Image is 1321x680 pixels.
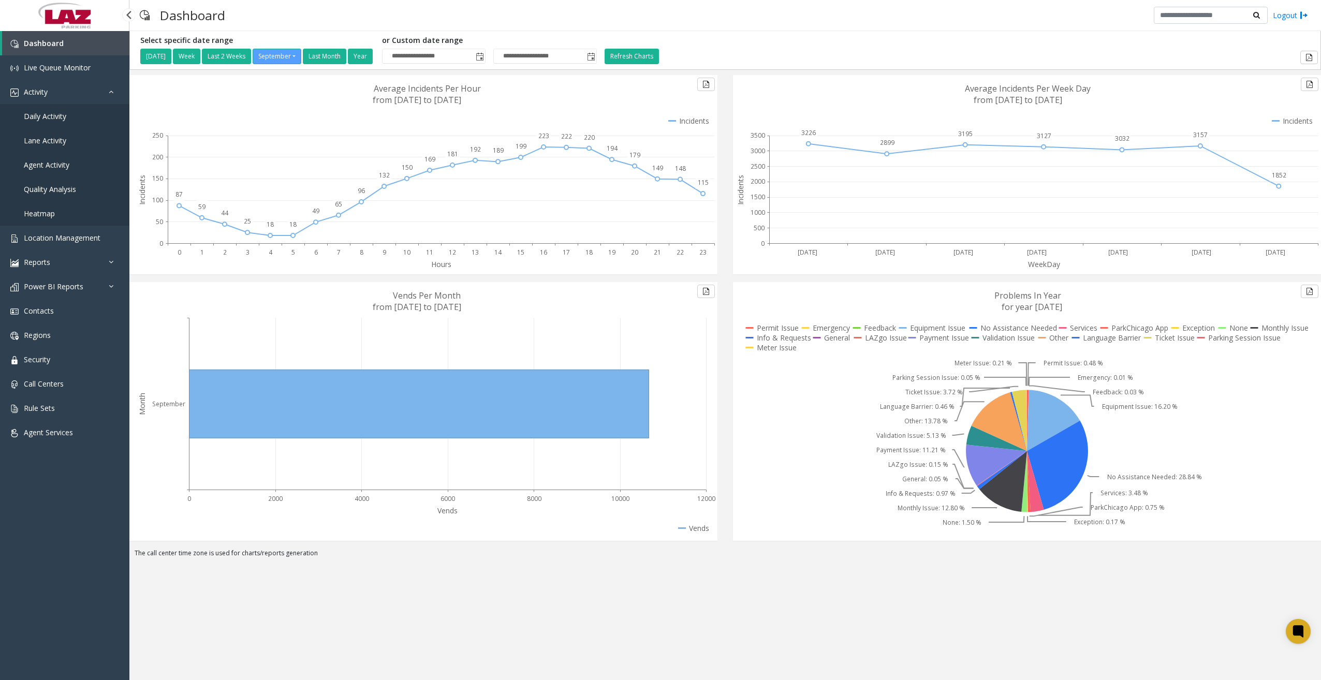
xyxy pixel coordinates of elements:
text: 13 [472,248,479,257]
text: 22 [677,248,684,257]
text: 200 [152,153,163,161]
text: 49 [312,206,319,215]
text: ParkChicago App: 0.75 % [1091,503,1165,512]
img: 'icon' [10,429,19,437]
text: Meter Issue: 0.21 % [955,359,1012,367]
text: 500 [754,224,765,232]
text: 192 [470,145,481,154]
text: 150 [152,174,163,183]
text: 7 [337,248,341,257]
text: Average Incidents Per Hour [374,83,481,94]
text: 18 [289,220,297,229]
text: 169 [424,155,435,164]
img: 'icon' [10,380,19,389]
img: 'icon' [10,405,19,413]
text: 115 [698,178,709,187]
text: 17 [563,248,570,257]
text: Parking Session Issue: 0.05 % [892,373,980,382]
text: General: 0.05 % [902,475,948,483]
text: from [DATE] to [DATE] [974,94,1062,106]
text: 14 [494,248,502,257]
img: 'icon' [10,88,19,97]
text: [DATE] [875,248,895,257]
text: 3195 [958,129,973,138]
text: Vends Per Month [393,290,461,301]
text: 149 [652,164,663,172]
text: Equipment Issue: 16.20 % [1102,402,1178,411]
text: 44 [221,209,229,217]
text: 19 [608,248,615,257]
text: 5 [291,248,295,257]
text: 3032 [1115,134,1129,143]
text: 4 [269,248,273,257]
text: 2000 [268,494,283,503]
button: Last Month [303,49,346,64]
text: for year [DATE] [1002,301,1062,313]
text: Problems In Year [994,290,1061,301]
button: Export to pdf [697,285,715,298]
text: 100 [152,196,163,204]
button: Export to pdf [697,78,715,91]
img: 'icon' [10,283,19,291]
text: Payment Issue: 11.21 % [876,446,946,454]
img: 'icon' [10,332,19,340]
span: Daily Activity [24,111,66,121]
text: from [DATE] to [DATE] [373,301,461,313]
text: Monthly Issue: 12.80 % [898,504,965,512]
text: 0 [178,248,181,257]
text: 222 [561,132,572,141]
span: Call Centers [24,379,64,389]
div: The call center time zone is used for charts/reports generation [129,549,1321,563]
text: 8 [360,248,363,257]
text: 132 [379,171,390,180]
text: 3 [246,248,249,257]
text: 3000 [751,146,765,155]
text: 9 [383,248,386,257]
button: Export to pdf [1300,51,1318,64]
text: 8000 [527,494,541,503]
text: 16 [540,248,547,257]
text: 250 [152,131,163,140]
text: 12 [449,248,456,257]
span: Live Queue Monitor [24,63,91,72]
text: 181 [447,150,458,158]
text: Validation Issue: 5.13 % [876,431,946,440]
span: Quality Analysis [24,184,76,194]
text: 2899 [880,138,894,147]
text: Info & Requests: 0.97 % [886,489,956,498]
h5: or Custom date range [382,36,597,45]
text: 87 [175,190,183,199]
text: Hours [431,259,451,269]
text: 179 [629,151,640,159]
text: [DATE] [953,248,973,257]
text: LAZgo Issue: 0.15 % [888,460,948,469]
a: Dashboard [2,31,129,55]
img: logout [1300,10,1308,21]
text: Services: 3.48 % [1100,489,1148,497]
text: 1852 [1272,171,1286,180]
span: Heatmap [24,209,55,218]
text: 1500 [751,193,765,201]
text: 189 [493,146,504,155]
text: Permit Issue: 0.48 % [1044,359,1103,367]
text: 96 [358,186,365,195]
text: 6 [314,248,318,257]
span: Reports [24,257,50,267]
span: Rule Sets [24,403,55,413]
text: 0 [761,239,765,248]
text: Exception: 0.17 % [1074,518,1125,526]
span: Security [24,354,50,364]
text: [DATE] [1108,248,1128,257]
text: 23 [699,248,707,257]
img: 'icon' [10,40,19,48]
text: 150 [402,163,413,172]
text: Vends [437,506,458,515]
button: Year [348,49,373,64]
text: 223 [538,131,549,140]
span: Toggle popup [585,49,596,64]
text: 1000 [751,208,765,217]
span: Agent Services [24,427,73,437]
span: Lane Activity [24,136,66,145]
text: 2500 [751,162,765,171]
text: 4000 [355,494,369,503]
